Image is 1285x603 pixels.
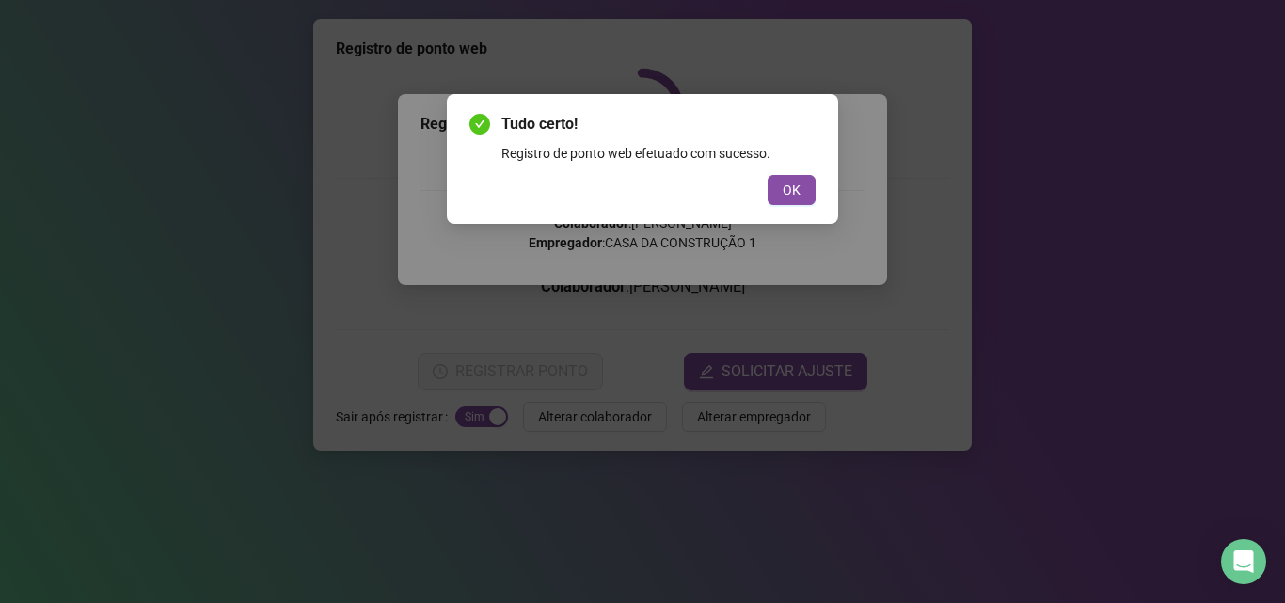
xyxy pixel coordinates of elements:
span: Tudo certo! [501,113,816,135]
div: Registro de ponto web efetuado com sucesso. [501,143,816,164]
div: Open Intercom Messenger [1221,539,1266,584]
span: OK [783,180,801,200]
span: check-circle [469,114,490,135]
button: OK [768,175,816,205]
